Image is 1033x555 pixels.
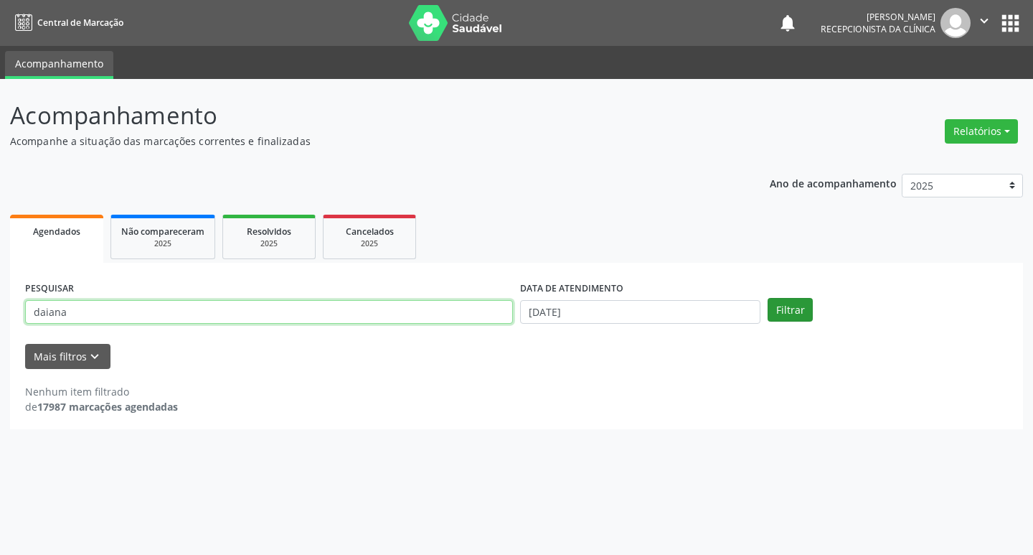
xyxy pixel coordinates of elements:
[334,238,405,249] div: 2025
[247,225,291,238] span: Resolvidos
[821,11,935,23] div: [PERSON_NAME]
[37,400,178,414] strong: 17987 marcações agendadas
[976,13,992,29] i: 
[25,300,513,325] input: Nome, CNS
[10,11,123,34] a: Central de Marcação
[233,238,305,249] div: 2025
[346,225,394,238] span: Cancelados
[25,278,74,300] label: PESQUISAR
[25,399,178,414] div: de
[10,98,719,134] p: Acompanhamento
[768,298,813,322] button: Filtrar
[25,384,178,399] div: Nenhum item filtrado
[37,17,123,29] span: Central de Marcação
[520,278,623,300] label: DATA DE ATENDIMENTO
[998,11,1023,36] button: apps
[33,225,80,238] span: Agendados
[520,300,760,325] input: Selecione um intervalo
[5,51,113,79] a: Acompanhamento
[940,8,971,38] img: img
[778,13,798,33] button: notifications
[121,238,204,249] div: 2025
[10,134,719,149] p: Acompanhe a situação das marcações correntes e finalizadas
[945,119,1018,144] button: Relatórios
[770,174,897,192] p: Ano de acompanhamento
[821,23,935,35] span: Recepcionista da clínica
[971,8,998,38] button: 
[121,225,204,238] span: Não compareceram
[87,349,103,365] i: keyboard_arrow_down
[25,344,110,369] button: Mais filtroskeyboard_arrow_down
